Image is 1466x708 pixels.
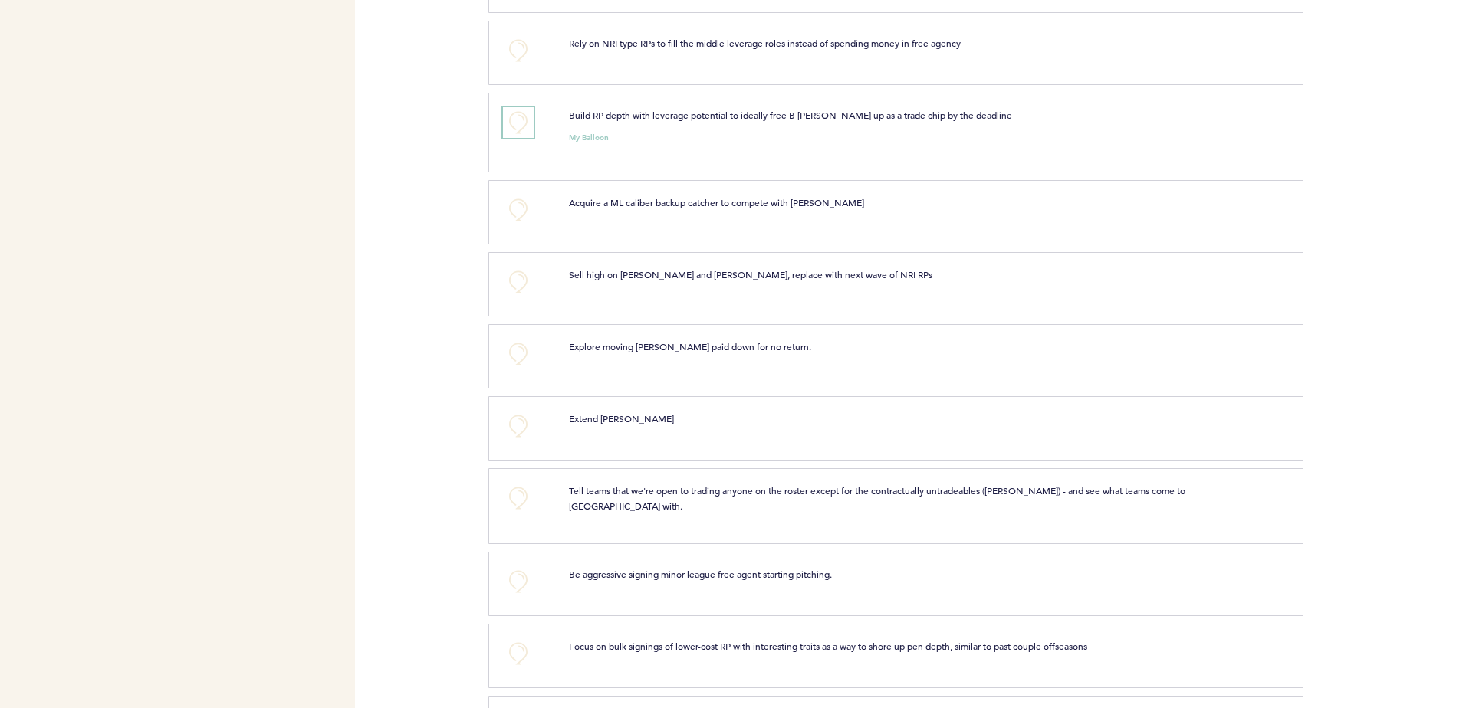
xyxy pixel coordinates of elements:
[569,568,832,580] span: Be aggressive signing minor league free agent starting pitching.
[569,109,1012,121] span: Build RP depth with leverage potential to ideally free B [PERSON_NAME] up as a trade chip by the ...
[569,134,609,142] small: My Balloon
[569,484,1188,512] span: Tell teams that we're open to trading anyone on the roster except for the contractually untradeab...
[569,268,932,280] span: Sell high on [PERSON_NAME] and [PERSON_NAME], replace with next wave of NRI RPs
[569,640,1087,652] span: Focus on bulk signings of lower-cost RP with interesting traits as a way to shore up pen depth, s...
[569,196,864,208] span: Acquire a ML caliber backup catcher to compete with [PERSON_NAME]
[569,412,674,424] span: Extend [PERSON_NAME]
[569,340,811,352] span: Explore moving [PERSON_NAME] paid down for no return.
[569,37,961,49] span: Rely on NRI type RPs to fill the middle leverage roles instead of spending money in free agency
